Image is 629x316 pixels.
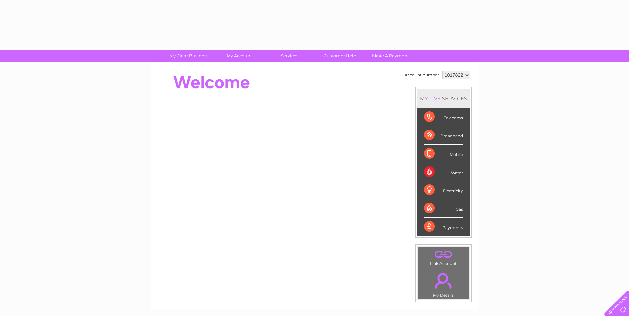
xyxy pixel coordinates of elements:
div: Water [424,163,463,181]
a: Customer Help [313,50,367,62]
div: LIVE [428,95,442,102]
div: MY SERVICES [417,89,470,108]
div: Electricity [424,181,463,199]
a: Make A Payment [363,50,418,62]
a: . [420,269,467,292]
a: Services [262,50,317,62]
a: My Clear Business [161,50,216,62]
div: Mobile [424,145,463,163]
div: Broadband [424,126,463,144]
div: Payments [424,218,463,236]
td: Link Account [418,247,469,268]
div: Gas [424,199,463,218]
td: Account number [403,69,441,80]
a: . [420,249,467,260]
td: My Details [418,267,469,300]
div: Telecoms [424,108,463,126]
a: My Account [212,50,267,62]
